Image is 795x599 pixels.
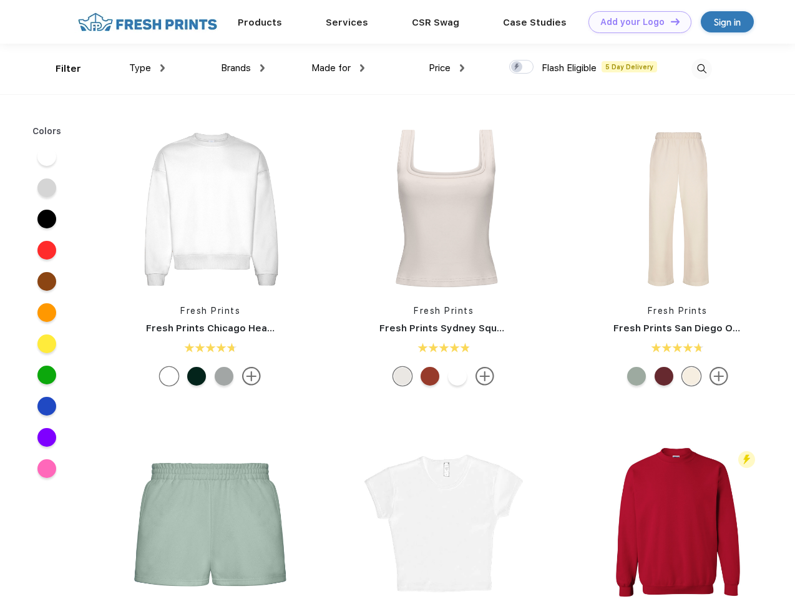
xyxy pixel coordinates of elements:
[361,126,527,292] img: func=resize&h=266
[595,126,761,292] img: func=resize&h=266
[260,64,265,72] img: dropdown.png
[655,367,673,386] div: Crimson Red mto
[648,306,708,316] a: Fresh Prints
[460,64,464,72] img: dropdown.png
[542,62,597,74] span: Flash Eligible
[421,367,439,386] div: Toasted
[221,62,251,74] span: Brands
[146,323,361,334] a: Fresh Prints Chicago Heavyweight Crewneck
[160,64,165,72] img: dropdown.png
[671,18,680,25] img: DT
[360,64,364,72] img: dropdown.png
[627,367,646,386] div: Sage Green mto
[379,323,585,334] a: Fresh Prints Sydney Square Neck Tank Top
[701,11,754,32] a: Sign in
[714,15,741,29] div: Sign in
[710,367,728,386] img: more.svg
[74,11,221,33] img: fo%20logo%202.webp
[429,62,451,74] span: Price
[682,367,701,386] div: Buttermilk mto
[311,62,351,74] span: Made for
[602,61,657,72] span: 5 Day Delivery
[738,451,755,468] img: flash_active_toggle.svg
[180,306,240,316] a: Fresh Prints
[691,59,712,79] img: desktop_search.svg
[23,125,71,138] div: Colors
[448,367,467,386] div: White
[187,367,206,386] div: Forest Green mto
[56,62,81,76] div: Filter
[242,367,261,386] img: more.svg
[414,306,474,316] a: Fresh Prints
[238,17,282,28] a: Products
[129,62,151,74] span: Type
[215,367,233,386] div: Heathered Grey mto
[393,367,412,386] div: Off White
[476,367,494,386] img: more.svg
[127,126,293,292] img: func=resize&h=266
[600,17,665,27] div: Add your Logo
[160,367,178,386] div: White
